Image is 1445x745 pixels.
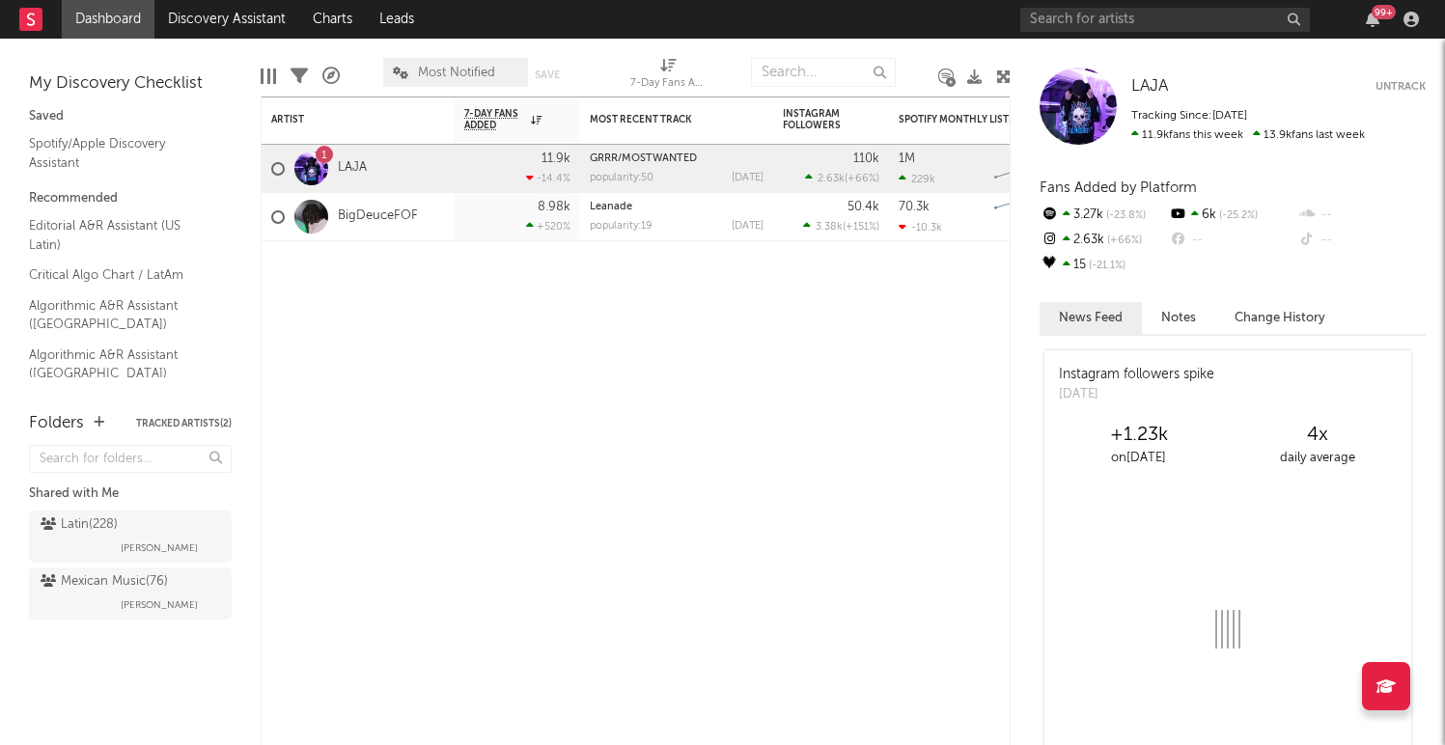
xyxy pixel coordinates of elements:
span: -25.2 % [1216,210,1258,221]
button: 99+ [1366,12,1379,27]
div: 8.98k [538,201,570,213]
div: 1M [899,152,915,165]
div: Filters [291,48,308,104]
span: Tracking Since: [DATE] [1131,110,1247,122]
div: daily average [1228,447,1406,470]
div: A&R Pipeline [322,48,340,104]
a: LAJA [1131,77,1168,97]
span: Fans Added by Platform [1040,180,1197,195]
div: Folders [29,412,84,435]
div: -- [1297,203,1426,228]
svg: Chart title [986,193,1072,241]
span: [PERSON_NAME] [121,593,198,617]
div: Recommended [29,187,232,210]
button: Change History [1215,302,1345,334]
div: 2.63k [1040,228,1168,253]
a: Critical Algo Chart / LatAm [29,264,212,286]
button: Untrack [1376,77,1426,97]
div: Spotify Monthly Listeners [899,114,1043,125]
span: 13.9k fans last week [1131,129,1365,141]
span: -21.1 % [1086,261,1125,271]
span: LAJA [1131,78,1168,95]
a: LAJA [338,160,367,177]
a: Latin(228)[PERSON_NAME] [29,510,232,563]
a: Mexican Music(76)[PERSON_NAME] [29,567,232,620]
input: Search... [751,58,896,87]
div: ( ) [803,220,879,233]
input: Search for folders... [29,445,232,473]
div: Instagram followers spike [1059,365,1214,385]
div: 70.3k [899,201,930,213]
div: popularity: 19 [590,221,653,232]
div: -14.4 % [526,172,570,184]
div: 7-Day Fans Added (7-Day Fans Added) [630,48,708,104]
span: 7-Day Fans Added [464,108,526,131]
div: Instagram Followers [783,108,850,131]
div: 229k [899,173,935,185]
button: Tracked Artists(2) [136,419,232,428]
div: 15 [1040,253,1168,278]
div: 6k [1168,203,1296,228]
div: My Discovery Checklist [29,72,232,96]
div: [DATE] [732,173,764,183]
button: Save [535,69,560,80]
div: -10.3k [899,221,942,234]
button: Notes [1142,302,1215,334]
span: -23.8 % [1103,210,1146,221]
span: +66 % [848,174,876,184]
span: +66 % [1104,235,1142,246]
div: Latin ( 228 ) [41,513,118,537]
a: GRRR/MOSTWANTED [590,153,697,164]
div: 99 + [1372,5,1396,19]
input: Search for artists [1020,8,1310,32]
a: Algorithmic A&R Assistant ([GEOGRAPHIC_DATA]) [29,295,212,335]
div: ( ) [805,172,879,184]
span: 11.9k fans this week [1131,129,1243,141]
div: Leanade [590,202,764,212]
span: 2.63k [818,174,845,184]
a: Algorithmic A&R Assistant ([GEOGRAPHIC_DATA]) [29,345,212,384]
div: Shared with Me [29,483,232,506]
div: [DATE] [732,221,764,232]
div: [DATE] [1059,385,1214,404]
div: GRRR/MOSTWANTED [590,153,764,164]
button: News Feed [1040,302,1142,334]
span: 3.38k [816,222,843,233]
div: Most Recent Track [590,114,735,125]
div: 7-Day Fans Added (7-Day Fans Added) [630,72,708,96]
div: 110k [853,152,879,165]
div: -- [1297,228,1426,253]
a: BigDeuceFOF [338,208,418,225]
a: Editorial A&R Assistant (US Latin) [29,215,212,255]
div: on [DATE] [1049,447,1228,470]
div: +1.23k [1049,424,1228,447]
div: Edit Columns [261,48,276,104]
div: 3.27k [1040,203,1168,228]
div: -- [1168,228,1296,253]
div: +520 % [526,220,570,233]
span: Most Notified [418,67,495,79]
svg: Chart title [986,145,1072,193]
a: Leanade [590,202,632,212]
div: 4 x [1228,424,1406,447]
a: Spotify/Apple Discovery Assistant [29,133,212,173]
div: 50.4k [848,201,879,213]
div: Mexican Music ( 76 ) [41,570,168,593]
div: Saved [29,105,232,128]
span: [PERSON_NAME] [121,537,198,560]
div: 11.9k [542,152,570,165]
div: Artist [271,114,416,125]
div: popularity: 50 [590,173,653,183]
span: +151 % [846,222,876,233]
